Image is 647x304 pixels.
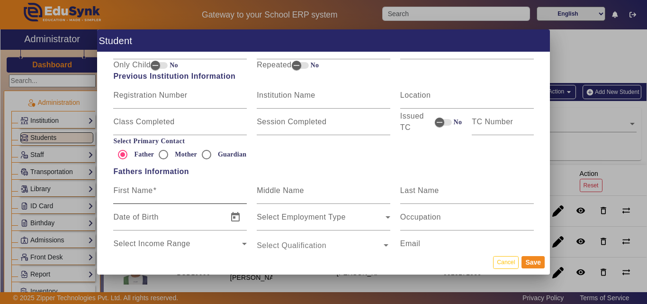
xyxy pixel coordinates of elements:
button: Cancel [493,256,519,269]
input: Occupation [400,215,534,227]
input: Middle Name [257,189,390,200]
mat-label: Institution Name [257,91,315,99]
input: First Name [113,189,247,200]
input: Institution Name [257,93,390,105]
input: Date of Birth [113,215,222,227]
mat-label: Registration Number [113,91,187,99]
input: Last Name [400,189,534,200]
mat-label: Email [400,240,421,248]
input: Email [400,242,534,253]
mat-label: Select Employment Type [257,213,346,221]
mat-label: Repeated [257,59,291,71]
span: Select Employment Type [257,215,386,227]
mat-label: Date of Birth [113,213,158,221]
mat-label: Location [400,91,431,99]
input: Class Completed [113,120,247,131]
input: Location [400,93,534,105]
span: Fathers Information [108,166,539,177]
mat-label: Issued TC [400,111,435,133]
mat-label: TC Number [472,118,513,126]
mat-label: Only Child [113,59,151,71]
label: Guardian [216,150,246,158]
mat-label: Last Name [400,186,439,194]
span: Present [257,46,285,54]
label: Mother [173,150,197,158]
mat-label: Middle Name [257,186,304,194]
mat-label: Session Completed [257,118,326,126]
span: Previous Institution Information [108,71,539,82]
label: Father [132,150,154,158]
button: Open calendar [224,206,247,229]
mat-label: First Name [113,186,153,194]
label: No [168,61,178,69]
label: Select Primary Contact [108,137,539,145]
label: No [309,61,319,69]
button: Save [521,256,545,268]
h1: Student [97,29,550,52]
span: Select Income Range [113,242,242,253]
mat-label: Occupation [400,213,441,221]
label: No [452,118,462,126]
mat-label: Select Income Range [113,240,190,248]
mat-label: Class Completed [113,118,174,126]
